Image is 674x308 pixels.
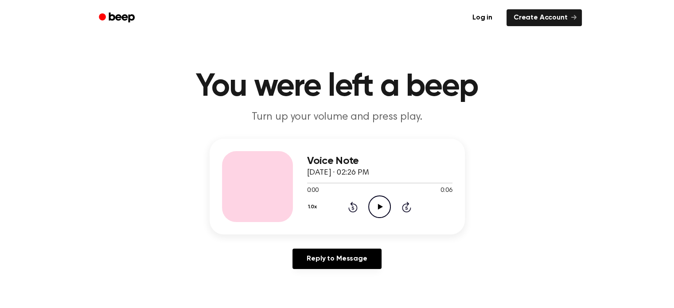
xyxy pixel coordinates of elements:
[307,199,320,214] button: 1.0x
[440,186,452,195] span: 0:06
[110,71,564,103] h1: You were left a beep
[506,9,582,26] a: Create Account
[93,9,143,27] a: Beep
[307,155,452,167] h3: Voice Note
[464,8,501,28] a: Log in
[307,169,369,177] span: [DATE] · 02:26 PM
[292,249,381,269] a: Reply to Message
[307,186,319,195] span: 0:00
[167,110,507,125] p: Turn up your volume and press play.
